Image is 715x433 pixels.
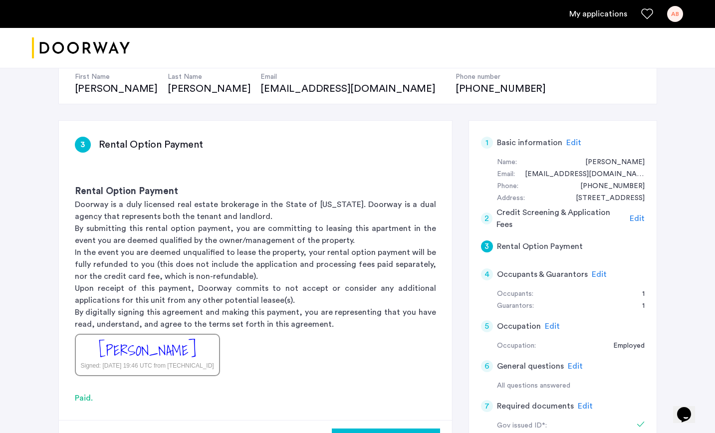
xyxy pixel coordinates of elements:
div: Occupation: [497,340,536,352]
h5: Occupants & Guarantors [497,268,588,280]
div: 4 [481,268,493,280]
div: 2 [481,213,493,224]
h3: Rental Option Payment [75,185,436,199]
h5: Basic information [497,137,562,149]
p: Upon receipt of this payment, Doorway commits to not accept or consider any additional applicatio... [75,282,436,306]
div: 1 [632,300,645,312]
p: In the event you are deemed unqualified to lease the property, your rental option payment will be... [75,246,436,282]
span: Edit [566,139,581,147]
div: Name: [497,157,517,169]
div: +19452723045 [570,181,645,193]
div: Paid. [75,392,436,404]
span: Edit [545,322,560,330]
h4: First Name [75,72,158,82]
div: Email: [497,169,515,181]
span: Edit [630,215,645,222]
div: 1 [481,137,493,149]
h3: Rental Option Payment [99,138,203,152]
div: Employed [603,340,645,352]
div: baliyah07@icloud.com [515,169,645,181]
div: 1 [632,288,645,300]
p: By digitally signing this agreement and making this payment, you are representing that you have r... [75,306,436,330]
div: 5 [481,320,493,332]
div: [PERSON_NAME] [168,82,250,96]
div: Phone: [497,181,518,193]
a: My application [569,8,627,20]
h5: Required documents [497,400,574,412]
div: 7 [481,400,493,412]
img: logo [32,29,130,67]
h5: General questions [497,360,564,372]
div: 6 [481,360,493,372]
h5: Occupation [497,320,541,332]
div: Occupants: [497,288,533,300]
h4: Last Name [168,72,250,82]
div: 3 [481,240,493,252]
div: Address: [497,193,525,205]
div: [PERSON_NAME] [99,340,196,361]
div: [EMAIL_ADDRESS][DOMAIN_NAME] [260,82,445,96]
p: By submitting this rental option payment, you are committing to leasing this apartment in the eve... [75,222,436,246]
a: Favorites [641,8,653,20]
span: Edit [568,362,583,370]
h5: Rental Option Payment [497,240,583,252]
h4: Email [260,72,445,82]
div: All questions answered [497,380,645,392]
div: 896 Gates Avenue, #2 [566,193,645,205]
div: [PHONE_NUMBER] [456,82,546,96]
p: Doorway is a duly licensed real estate brokerage in the State of [US_STATE]. Doorway is a dual ag... [75,199,436,222]
h5: Credit Screening & Application Fees [496,207,626,230]
a: Cazamio logo [32,29,130,67]
div: 3 [75,137,91,153]
div: Signed: [DATE] 19:46 UTC from [TECHNICAL_ID] [81,361,214,370]
span: Edit [592,270,607,278]
div: AB [667,6,683,22]
div: Aliyah Barrow [575,157,645,169]
iframe: chat widget [673,393,705,423]
div: [PERSON_NAME] [75,82,158,96]
div: Guarantors: [497,300,534,312]
div: Gov issued ID*: [497,420,623,432]
span: Edit [578,402,593,410]
h4: Phone number [456,72,546,82]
